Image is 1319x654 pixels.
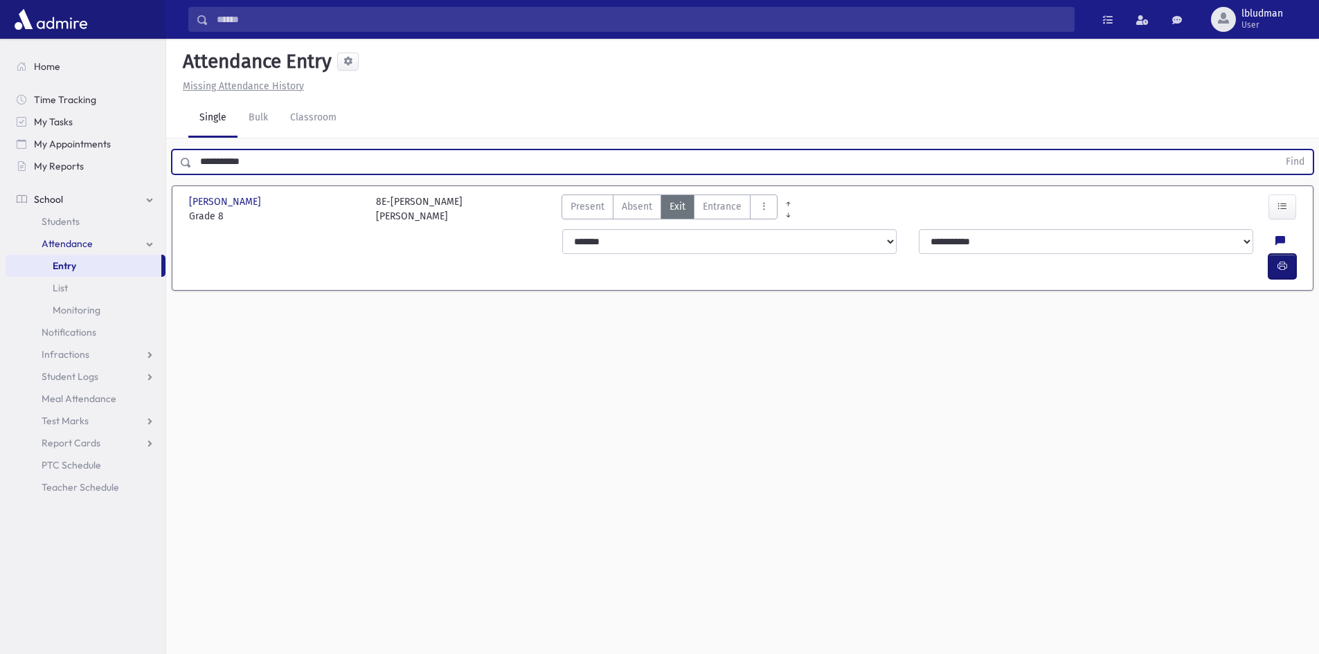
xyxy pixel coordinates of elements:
span: Present [571,199,604,214]
a: Entry [6,255,161,277]
a: Single [188,99,237,138]
a: Attendance [6,233,165,255]
span: Infractions [42,348,89,361]
img: AdmirePro [11,6,91,33]
span: List [53,282,68,294]
a: Student Logs [6,365,165,388]
a: PTC Schedule [6,454,165,476]
span: Meal Attendance [42,392,116,405]
a: My Appointments [6,133,165,155]
span: Student Logs [42,370,98,383]
span: Time Tracking [34,93,96,106]
span: My Appointments [34,138,111,150]
a: List [6,277,165,299]
div: AttTypes [562,194,778,224]
span: User [1241,19,1283,30]
a: Students [6,210,165,233]
input: Search [208,7,1074,32]
span: Entry [53,260,76,272]
a: Classroom [279,99,348,138]
span: PTC Schedule [42,459,101,471]
div: 8E-[PERSON_NAME] [PERSON_NAME] [376,194,463,224]
span: Absent [622,199,652,214]
a: Monitoring [6,299,165,321]
span: Home [34,60,60,73]
a: Missing Attendance History [177,80,304,92]
u: Missing Attendance History [183,80,304,92]
span: Notifications [42,326,96,338]
a: My Tasks [6,111,165,133]
span: School [34,193,63,206]
span: [PERSON_NAME] [189,194,264,209]
span: Monitoring [53,304,100,316]
a: Bulk [237,99,279,138]
a: Meal Attendance [6,388,165,410]
button: Find [1277,150,1313,174]
a: Home [6,55,165,78]
span: Attendance [42,237,93,250]
a: Time Tracking [6,89,165,111]
a: Infractions [6,343,165,365]
span: lbludman [1241,8,1283,19]
span: Teacher Schedule [42,481,119,493]
a: Teacher Schedule [6,476,165,498]
a: My Reports [6,155,165,177]
span: Students [42,215,80,228]
a: Test Marks [6,410,165,432]
a: Notifications [6,321,165,343]
span: Test Marks [42,415,89,427]
a: Report Cards [6,432,165,454]
span: Exit [670,199,685,214]
a: School [6,188,165,210]
span: Report Cards [42,437,100,449]
span: My Tasks [34,116,73,128]
span: My Reports [34,160,84,172]
h5: Attendance Entry [177,50,332,73]
span: Grade 8 [189,209,362,224]
span: Entrance [703,199,742,214]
